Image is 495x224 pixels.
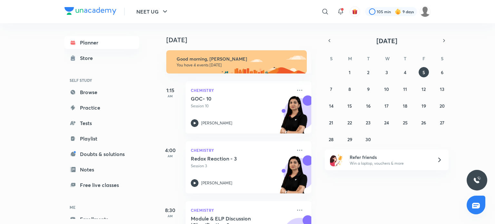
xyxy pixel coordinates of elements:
abbr: Saturday [441,55,443,62]
abbr: Sunday [330,55,333,62]
abbr: September 21, 2025 [329,120,333,126]
h6: Good morning, [PERSON_NAME] [177,56,301,62]
abbr: September 27, 2025 [440,120,444,126]
abbr: September 18, 2025 [403,103,407,109]
button: September 12, 2025 [419,84,429,94]
abbr: Monday [348,55,352,62]
p: [PERSON_NAME] [201,180,232,186]
h6: Refer friends [350,154,429,161]
a: Company Logo [64,7,116,16]
a: Playlist [64,132,139,145]
button: September 10, 2025 [382,84,392,94]
abbr: September 28, 2025 [329,136,334,142]
button: September 14, 2025 [326,101,336,111]
p: Chemistry [191,86,292,94]
a: Practice [64,101,139,114]
button: avatar [350,6,360,17]
button: [DATE] [334,36,440,45]
h5: 4:00 [157,146,183,154]
p: AM [157,94,183,98]
button: September 15, 2025 [345,101,355,111]
button: September 11, 2025 [400,84,410,94]
a: Store [64,52,139,64]
abbr: September 25, 2025 [403,120,408,126]
p: You have 4 events [DATE] [177,63,301,68]
abbr: September 9, 2025 [367,86,370,92]
abbr: Friday [422,55,425,62]
abbr: September 6, 2025 [441,69,443,75]
button: September 25, 2025 [400,117,410,128]
img: unacademy [276,155,311,200]
button: September 9, 2025 [363,84,374,94]
abbr: September 24, 2025 [384,120,389,126]
abbr: September 29, 2025 [347,136,352,142]
abbr: September 8, 2025 [348,86,351,92]
img: avatar [352,9,358,15]
abbr: September 22, 2025 [347,120,352,126]
a: Doubts & solutions [64,148,139,161]
a: Planner [64,36,139,49]
p: Win a laptop, vouchers & more [350,161,429,166]
p: AM [157,154,183,158]
abbr: September 5, 2025 [422,69,425,75]
p: AM [157,214,183,218]
button: September 21, 2025 [326,117,336,128]
abbr: September 30, 2025 [365,136,371,142]
button: September 27, 2025 [437,117,447,128]
h5: 1:15 [157,86,183,94]
button: September 2, 2025 [363,67,374,77]
div: Store [80,54,97,62]
button: September 29, 2025 [345,134,355,144]
button: September 16, 2025 [363,101,374,111]
button: September 23, 2025 [363,117,374,128]
abbr: September 17, 2025 [384,103,389,109]
button: September 28, 2025 [326,134,336,144]
img: Sumaiyah Hyder [420,6,431,17]
button: September 3, 2025 [382,67,392,77]
p: Chemistry [191,206,292,214]
button: September 20, 2025 [437,101,447,111]
button: September 1, 2025 [345,67,355,77]
abbr: September 7, 2025 [330,86,332,92]
span: [DATE] [376,36,397,45]
img: referral [330,153,343,166]
button: September 7, 2025 [326,84,336,94]
h5: Redox Reaction - 3 [191,155,271,162]
h5: 8:30 [157,206,183,214]
p: Chemistry [191,146,292,154]
button: September 4, 2025 [400,67,410,77]
abbr: Tuesday [367,55,370,62]
abbr: September 3, 2025 [385,69,388,75]
button: September 30, 2025 [363,134,374,144]
button: September 18, 2025 [400,101,410,111]
abbr: Wednesday [385,55,390,62]
button: September 24, 2025 [382,117,392,128]
abbr: September 11, 2025 [403,86,407,92]
button: September 19, 2025 [419,101,429,111]
a: Notes [64,163,139,176]
abbr: September 13, 2025 [440,86,444,92]
a: Browse [64,86,139,99]
button: September 13, 2025 [437,84,447,94]
img: ttu [473,176,481,184]
a: Tests [64,117,139,130]
abbr: September 10, 2025 [384,86,389,92]
button: September 22, 2025 [345,117,355,128]
abbr: September 19, 2025 [422,103,426,109]
h6: SELF STUDY [64,75,139,86]
h6: ME [64,202,139,213]
abbr: September 14, 2025 [329,103,334,109]
img: unacademy [276,95,311,140]
abbr: September 15, 2025 [347,103,352,109]
abbr: September 26, 2025 [421,120,426,126]
p: Session 10 [191,103,292,109]
h4: [DATE] [166,36,318,44]
abbr: September 23, 2025 [366,120,371,126]
abbr: September 1, 2025 [349,69,351,75]
abbr: September 16, 2025 [366,103,371,109]
abbr: September 4, 2025 [404,69,406,75]
h5: GOC- 10 [191,95,271,102]
button: September 6, 2025 [437,67,447,77]
abbr: September 12, 2025 [422,86,426,92]
button: NEET UG [132,5,173,18]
